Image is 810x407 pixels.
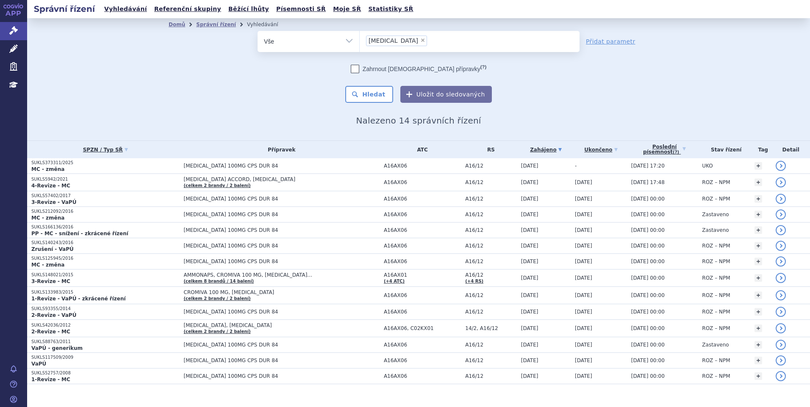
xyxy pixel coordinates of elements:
[420,38,425,43] span: ×
[31,246,74,252] strong: Zrušení - VaPÚ
[521,227,538,233] span: [DATE]
[702,179,730,185] span: ROZ – NPM
[575,373,592,379] span: [DATE]
[702,309,730,315] span: ROZ – NPM
[776,209,786,220] a: detail
[184,279,254,283] a: (celkem 8 brandů / 14 balení)
[521,275,538,281] span: [DATE]
[384,196,461,202] span: A16AX06
[465,325,517,331] span: 14/2, A16/12
[184,243,380,249] span: [MEDICAL_DATA] 100MG CPS DUR 84
[461,141,517,158] th: RS
[31,289,180,295] p: SUKLS133983/2015
[755,274,762,282] a: +
[521,373,538,379] span: [DATE]
[31,370,180,376] p: SUKLS52757/2008
[31,312,76,318] strong: 2-Revize - VaPÚ
[31,322,180,328] p: SUKLS42036/2012
[631,163,665,169] span: [DATE] 17:20
[169,22,185,27] a: Domů
[380,141,461,158] th: ATC
[631,309,665,315] span: [DATE] 00:00
[702,342,729,348] span: Zastaveno
[430,35,434,46] input: [MEDICAL_DATA]
[698,141,750,158] th: Stav řízení
[521,212,538,217] span: [DATE]
[631,275,665,281] span: [DATE] 00:00
[180,141,380,158] th: Přípravek
[702,227,729,233] span: Zastaveno
[184,227,380,233] span: [MEDICAL_DATA] 100MG CPS DUR 84
[631,342,665,348] span: [DATE] 00:00
[384,163,461,169] span: A16AX06
[575,342,592,348] span: [DATE]
[771,141,810,158] th: Detail
[521,309,538,315] span: [DATE]
[465,357,517,363] span: A16/12
[184,196,380,202] span: [MEDICAL_DATA] 100MG CPS DUR 84
[184,176,380,182] span: [MEDICAL_DATA] ACCORD, [MEDICAL_DATA]
[465,212,517,217] span: A16/12
[755,308,762,316] a: +
[702,258,730,264] span: ROZ – NPM
[755,372,762,380] a: +
[755,341,762,349] a: +
[31,209,180,214] p: SUKLS212092/2016
[384,212,461,217] span: A16AX06
[31,231,128,236] strong: PP - MC - snížení - zkrácené řízení
[776,307,786,317] a: detail
[184,322,380,328] span: [MEDICAL_DATA], [MEDICAL_DATA]
[31,176,180,182] p: SUKLS5942/2021
[521,163,538,169] span: [DATE]
[521,196,538,202] span: [DATE]
[465,309,517,315] span: A16/12
[755,324,762,332] a: +
[247,18,289,31] li: Vyhledávání
[521,179,538,185] span: [DATE]
[31,199,76,205] strong: 3-Revize - VaPÚ
[226,3,272,15] a: Běžící lhůty
[384,272,461,278] span: A16AX01
[31,329,70,335] strong: 2-Revize - MC
[702,357,730,363] span: ROZ – NPM
[521,258,538,264] span: [DATE]
[631,243,665,249] span: [DATE] 00:00
[384,179,461,185] span: A16AX06
[755,179,762,186] a: +
[384,258,461,264] span: A16AX06
[31,355,180,360] p: SUKLS117509/2009
[575,258,592,264] span: [DATE]
[750,141,771,158] th: Tag
[465,373,517,379] span: A16/12
[184,357,380,363] span: [MEDICAL_DATA] 100MG CPS DUR 84
[702,196,730,202] span: ROZ – NPM
[521,357,538,363] span: [DATE]
[702,373,730,379] span: ROZ – NPM
[755,291,762,299] a: +
[702,243,730,249] span: ROZ – NPM
[575,243,592,249] span: [DATE]
[384,325,461,331] span: A16AX06, C02KX01
[631,196,665,202] span: [DATE] 00:00
[384,227,461,233] span: A16AX06
[369,38,418,44] span: [MEDICAL_DATA]
[384,279,405,283] a: (+4 ATC)
[31,339,180,345] p: SUKLS88763/2011
[755,226,762,234] a: +
[31,296,126,302] strong: 1-Revize - VaPÚ - zkrácené řízení
[31,144,180,156] a: SPZN / Typ SŘ
[776,340,786,350] a: detail
[196,22,236,27] a: Správní řízení
[31,224,180,230] p: SUKLS166136/2016
[575,196,592,202] span: [DATE]
[384,342,461,348] span: A16AX06
[152,3,224,15] a: Referenční skupiny
[31,361,46,367] strong: VaPÚ
[465,163,517,169] span: A16/12
[102,3,150,15] a: Vyhledávání
[631,141,698,158] a: Poslednípísemnost(?)
[776,225,786,235] a: detail
[384,357,461,363] span: A16AX06
[184,272,380,278] span: AMMONAPS, CROMIVA 100 MG, [MEDICAL_DATA]…
[184,296,251,301] a: (celkem 2 brandy / 2 balení)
